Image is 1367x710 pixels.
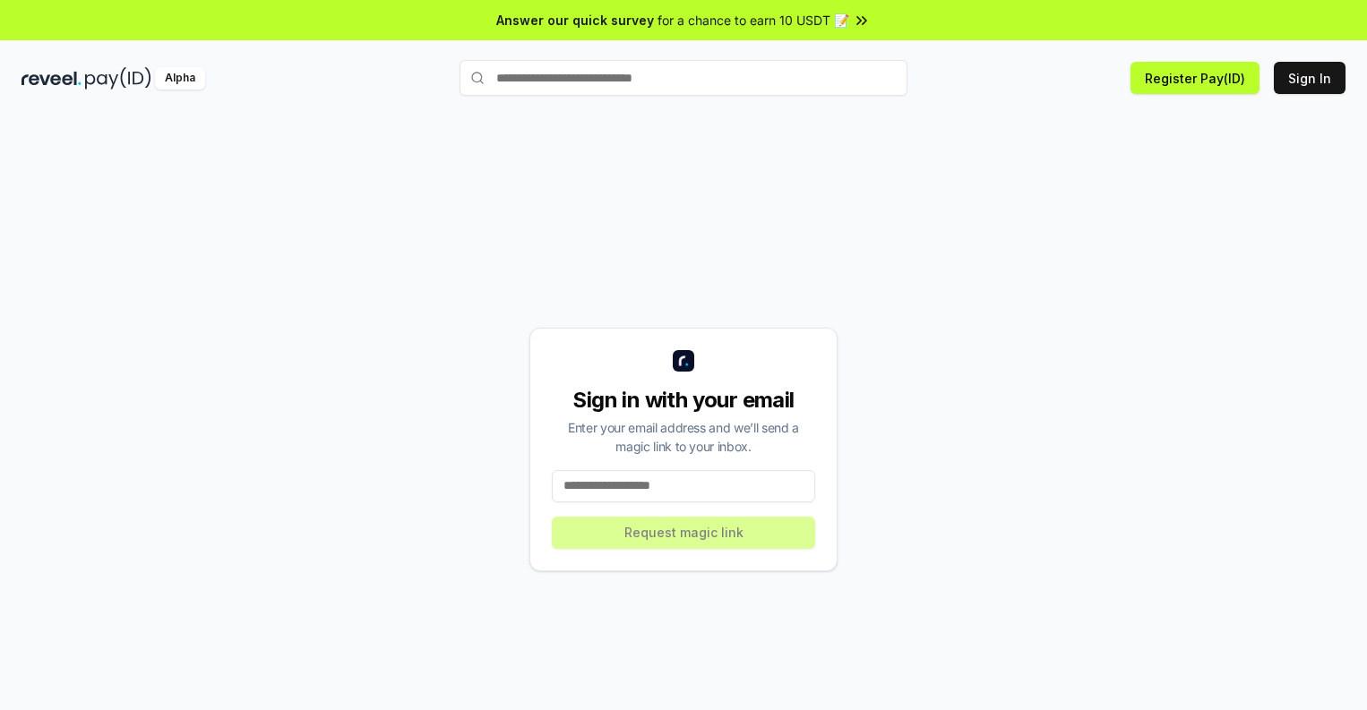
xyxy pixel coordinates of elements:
span: Answer our quick survey [496,11,654,30]
img: reveel_dark [21,67,82,90]
img: logo_small [673,350,694,372]
div: Enter your email address and we’ll send a magic link to your inbox. [552,418,815,456]
div: Sign in with your email [552,386,815,415]
img: pay_id [85,67,151,90]
button: Register Pay(ID) [1131,62,1260,94]
span: for a chance to earn 10 USDT 📝 [658,11,849,30]
button: Sign In [1274,62,1346,94]
div: Alpha [155,67,205,90]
